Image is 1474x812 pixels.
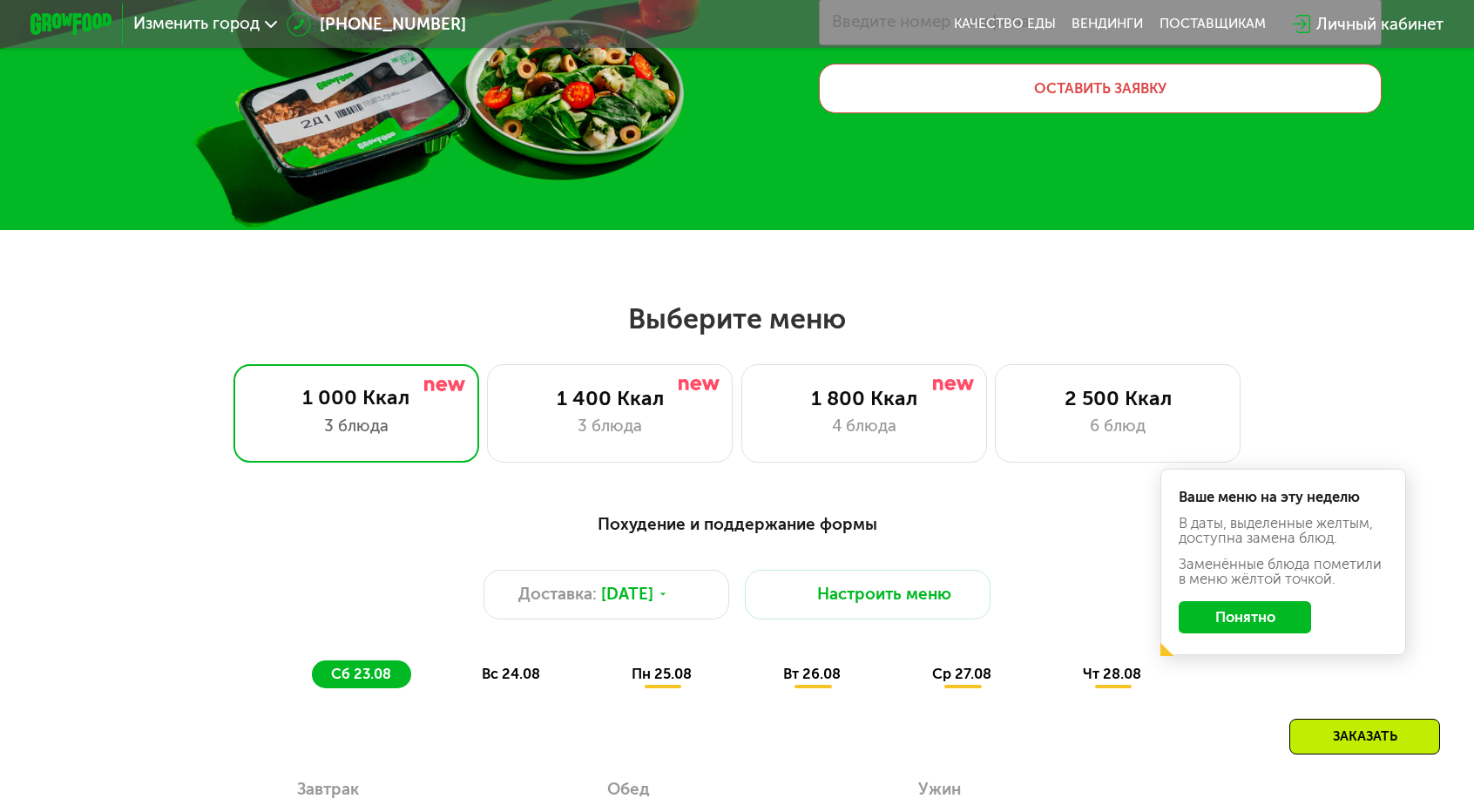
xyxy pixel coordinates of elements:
div: поставщикам [1160,16,1266,32]
a: Качество еды [954,16,1056,32]
div: 6 блюд [1017,414,1220,438]
div: Заказать [1289,719,1440,754]
span: сб 23.08 [331,666,391,682]
span: Доставка: [518,582,597,606]
h2: Выберите меню [65,301,1409,336]
span: [DATE] [601,582,653,606]
div: Ваше меню на эту неделю [1179,491,1388,504]
div: 2 500 Ккал [1017,386,1220,410]
div: 1 000 Ккал [254,385,457,409]
div: 1 400 Ккал [509,386,712,410]
div: Личный кабинет [1316,12,1444,37]
span: Изменить город [133,16,260,32]
a: Вендинги [1072,16,1143,32]
span: вт 26.08 [783,666,841,682]
div: Заменённые блюда пометили в меню жёлтой точкой. [1179,558,1388,586]
span: пн 25.08 [632,666,692,682]
div: В даты, выделенные желтым, доступна замена блюд. [1179,517,1388,545]
button: Понятно [1179,601,1310,634]
button: Оставить заявку [819,64,1382,112]
div: Похудение и поддержание формы [131,511,1342,537]
div: 3 блюда [509,414,712,438]
span: вс 24.08 [482,666,540,682]
span: чт 28.08 [1083,666,1141,682]
a: [PHONE_NUMBER] [287,12,466,37]
button: Настроить меню [745,570,991,619]
div: 3 блюда [254,414,457,438]
span: ср 27.08 [932,666,991,682]
div: 1 800 Ккал [762,386,965,410]
div: 4 блюда [762,414,965,438]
